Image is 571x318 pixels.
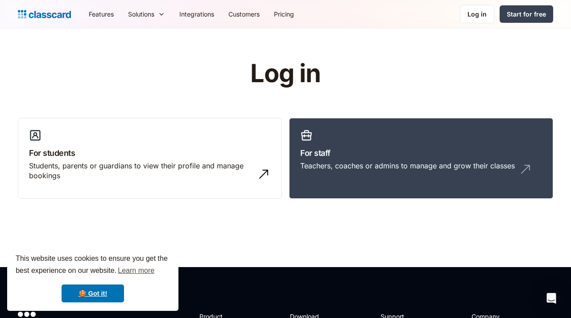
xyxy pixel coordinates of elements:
div: Solutions [128,9,154,19]
a: Log in [460,5,494,23]
div: Start for free [507,9,546,19]
div: Students, parents or guardians to view their profile and manage bookings [29,161,253,181]
a: dismiss cookie message [62,285,124,302]
a: learn more about cookies [116,264,156,277]
a: For staffTeachers, coaches or admins to manage and grow their classes [289,118,553,199]
a: Pricing [267,4,301,24]
a: For studentsStudents, parents or guardians to view their profile and manage bookings [18,118,282,199]
div: Teachers, coaches or admins to manage and grow their classes [300,161,515,171]
a: Start for free [500,5,553,23]
span: This website uses cookies to ensure you get the best experience on our website. [16,253,170,277]
a: Integrations [172,4,221,24]
div: Log in [468,9,487,19]
h1: Log in [144,60,427,88]
h3: For staff [300,147,542,159]
h3: For students [29,147,271,159]
a: Logo [18,8,71,21]
div: cookieconsent [7,245,178,311]
div: Open Intercom Messenger [541,288,562,309]
a: Features [82,4,121,24]
a: Customers [221,4,267,24]
div: Solutions [121,4,172,24]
